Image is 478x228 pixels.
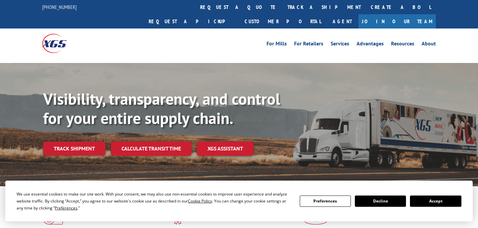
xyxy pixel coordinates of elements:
[422,41,436,48] a: About
[240,14,326,28] a: Customer Portal
[55,205,77,211] span: Preferences
[410,196,461,207] button: Accept
[326,14,358,28] a: Agent
[391,41,414,48] a: Resources
[300,196,351,207] button: Preferences
[43,142,106,155] a: Track shipment
[144,14,240,28] a: Request a pickup
[42,4,77,10] a: [PHONE_NUMBER]
[358,14,436,28] a: Join Our Team
[111,142,192,156] a: Calculate transit time
[355,196,406,207] button: Decline
[17,191,291,211] div: We use essential cookies to make our site work. With your consent, we may also use non-essential ...
[197,142,254,156] a: XGS ASSISTANT
[5,181,473,221] div: Cookie Consent Prompt
[267,41,287,48] a: For Mills
[294,41,323,48] a: For Retailers
[188,198,212,204] span: Cookie Policy
[357,41,384,48] a: Advantages
[43,88,280,128] b: Visibility, transparency, and control for your entire supply chain.
[331,41,349,48] a: Services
